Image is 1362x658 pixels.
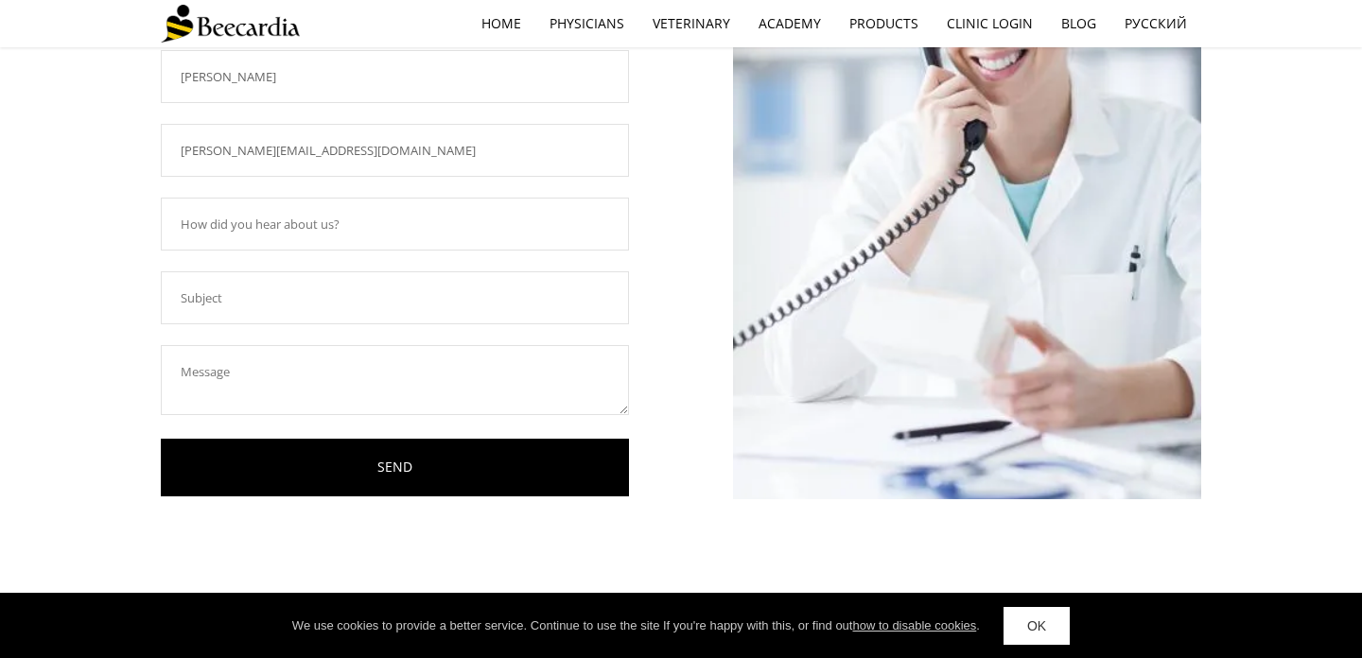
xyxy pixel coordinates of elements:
[161,124,629,177] input: Email
[161,50,629,103] input: Name
[292,616,980,635] div: We use cookies to provide a better service. Continue to use the site If you're happy with this, o...
[161,198,629,251] input: How did you hear about us?
[638,2,744,45] a: Veterinary
[1047,2,1110,45] a: Blog
[467,2,535,45] a: home
[744,2,835,45] a: Academy
[161,271,629,324] input: Subject
[835,2,933,45] a: Products
[161,5,300,43] img: Beecardia
[535,2,638,45] a: Physicians
[1004,607,1070,645] a: OK
[933,2,1047,45] a: Clinic Login
[852,618,976,632] a: how to disable cookies
[161,439,629,496] a: SEND
[1110,2,1201,45] a: Русский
